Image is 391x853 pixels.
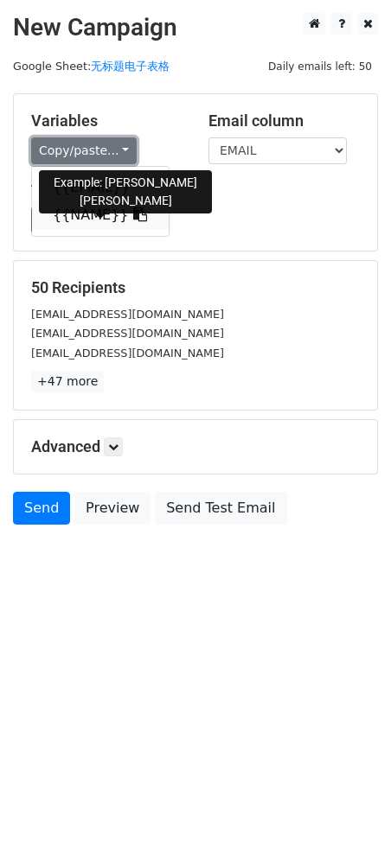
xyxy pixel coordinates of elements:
h5: Advanced [31,437,360,456]
a: 无标题电子表格 [91,60,170,73]
small: [EMAIL_ADDRESS][DOMAIN_NAME] [31,347,224,360]
a: {{EMAIL}} [32,174,169,201]
a: Send [13,492,70,525]
a: Daily emails left: 50 [262,60,378,73]
a: Preview [74,492,151,525]
small: [EMAIL_ADDRESS][DOMAIN_NAME] [31,327,224,340]
span: Daily emails left: 50 [262,57,378,76]
h5: Variables [31,111,183,130]
h5: Email column [208,111,360,130]
div: Example: [PERSON_NAME] [PERSON_NAME] [39,170,212,213]
small: [EMAIL_ADDRESS][DOMAIN_NAME] [31,308,224,321]
iframe: Chat Widget [304,770,391,853]
a: {{NAME}} [32,201,169,229]
a: Send Test Email [155,492,286,525]
h2: New Campaign [13,13,378,42]
h5: 50 Recipients [31,278,360,297]
small: Google Sheet: [13,60,170,73]
a: +47 more [31,371,104,392]
a: Copy/paste... [31,137,137,164]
